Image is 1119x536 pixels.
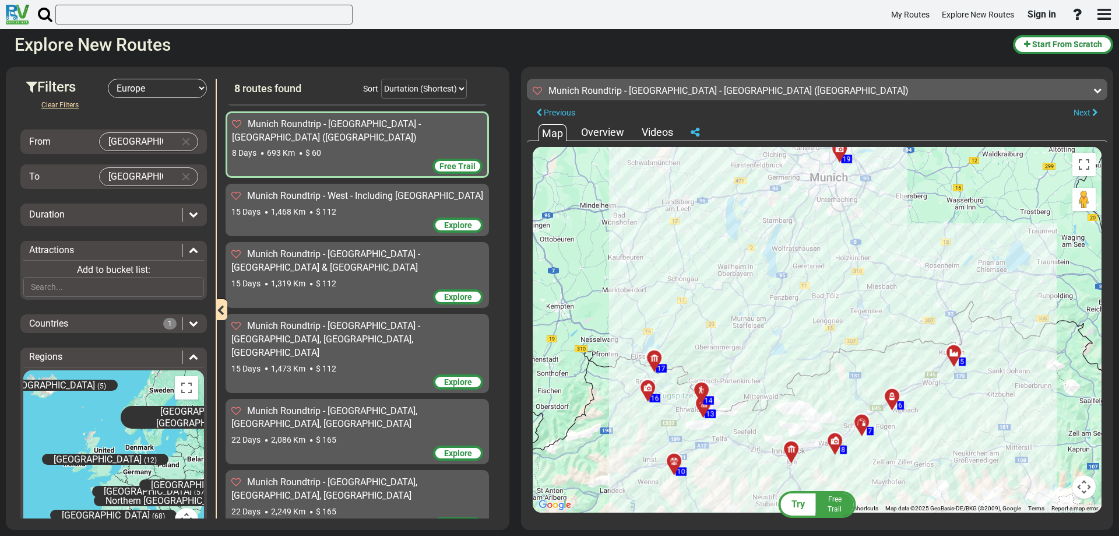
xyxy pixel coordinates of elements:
button: Drag Pegman onto the map to open Street View [1072,188,1096,211]
span: Duration [29,209,65,220]
span: Explore New Routes [942,10,1014,19]
span: 15 Days [231,207,261,216]
span: 8 [842,446,846,454]
div: Free Trail [432,159,483,174]
span: Explore [444,220,472,230]
span: routes found [242,82,301,94]
div: Munich Roundtrip - [GEOGRAPHIC_DATA] - [GEOGRAPHIC_DATA], [GEOGRAPHIC_DATA], [GEOGRAPHIC_DATA] 15... [226,314,489,393]
span: (5) [97,382,106,390]
div: Munich Roundtrip - West - Including [GEOGRAPHIC_DATA] 15 Days 1,468 Km $ 112 Explore [226,184,489,236]
img: Google [536,498,574,513]
span: [GEOGRAPHIC_DATA] [104,486,192,498]
div: Attractions [23,244,204,257]
span: Munich Roundtrip - [GEOGRAPHIC_DATA] - [GEOGRAPHIC_DATA] & [GEOGRAPHIC_DATA] [231,248,420,273]
div: Munich Roundtrip - [GEOGRAPHIC_DATA], [GEOGRAPHIC_DATA], [GEOGRAPHIC_DATA] 22 Days 2,086 Km $ 165... [226,399,489,465]
span: $ 112 [316,364,336,373]
span: Munich Roundtrip - [GEOGRAPHIC_DATA], [GEOGRAPHIC_DATA], [GEOGRAPHIC_DATA] [231,477,417,501]
div: Videos [639,125,676,140]
span: $ 165 [316,507,336,516]
span: Munich Roundtrip - [GEOGRAPHIC_DATA], [GEOGRAPHIC_DATA], [GEOGRAPHIC_DATA] [231,405,417,430]
a: Sign in [1022,2,1061,27]
span: Add to bucket list: [77,264,150,275]
div: Explore [433,289,483,304]
span: 15 Days [231,279,261,288]
span: 22 Days [231,507,261,516]
span: Munich Roundtrip - [GEOGRAPHIC_DATA] - [GEOGRAPHIC_DATA] ([GEOGRAPHIC_DATA]) [232,118,421,143]
span: 1,319 Km [271,279,305,288]
h2: Explore New Routes [15,35,1004,54]
span: Countries [29,318,68,329]
span: My Routes [891,10,930,19]
a: Explore New Routes [937,3,1019,26]
a: Open this area in Google Maps (opens a new window) [536,498,574,513]
h3: Filters [26,79,108,94]
button: Map camera controls [175,508,198,531]
div: Munich Roundtrip - [GEOGRAPHIC_DATA], [GEOGRAPHIC_DATA], [GEOGRAPHIC_DATA] 22 Days 2,249 Km $ 165... [226,470,489,536]
span: Free Trail [828,495,842,513]
span: 15 Days [231,364,261,373]
span: 19 [843,155,851,163]
span: Explore [444,377,472,387]
div: Regions [23,351,204,364]
span: [GEOGRAPHIC_DATA] [151,479,239,491]
span: [GEOGRAPHIC_DATA] [54,454,142,465]
button: Clear Input [177,168,195,185]
div: Duration [23,208,204,222]
span: 7 [868,427,872,435]
span: Start From Scratch [1032,40,1102,49]
button: Start From Scratch [1013,35,1113,54]
button: Toggle fullscreen view [1072,153,1096,176]
span: To [29,171,40,182]
span: (12) [144,456,157,464]
span: (68) [152,512,165,520]
span: 693 Km [267,148,295,157]
span: 8 [234,82,240,94]
span: 13 [706,410,715,418]
span: 2,086 Km [271,435,305,444]
span: 14 [705,397,713,405]
a: My Routes [886,3,935,26]
span: [GEOGRAPHIC_DATA] [7,380,95,391]
div: Overview [578,125,627,140]
span: Explore [444,449,472,458]
span: [GEOGRAPHIC_DATA] / [GEOGRAPHIC_DATA] [156,407,255,429]
a: Terms (opens in new tab) [1028,505,1044,512]
span: Munich Roundtrip - West - Including [GEOGRAPHIC_DATA] [247,190,483,201]
button: Toggle fullscreen view [175,376,198,400]
button: Clear Filters [32,98,88,112]
sapn: Munich Roundtrip - [GEOGRAPHIC_DATA] - [GEOGRAPHIC_DATA] ([GEOGRAPHIC_DATA]) [548,85,909,96]
span: [GEOGRAPHIC_DATA] [62,510,150,521]
div: Explore [433,218,483,233]
span: Northern [GEOGRAPHIC_DATA] [105,495,231,506]
span: 1,473 Km [271,364,305,373]
span: Explore [444,292,472,302]
input: Search... [23,277,204,297]
span: 8 Days [232,148,256,157]
a: Report a map error [1051,505,1098,512]
img: RvPlanetLogo.png [6,5,29,24]
span: 1 [163,318,177,330]
span: 10 [677,468,685,476]
span: 5 [960,358,965,366]
input: Select [100,133,174,150]
div: Munich Roundtrip - [GEOGRAPHIC_DATA] - [GEOGRAPHIC_DATA] & [GEOGRAPHIC_DATA] 15 Days 1,319 Km $ 1... [226,242,489,308]
span: Try [791,499,805,510]
span: 22 Days [231,435,261,444]
div: Explore [433,374,483,390]
span: Attractions [29,244,74,255]
button: Clear Input [177,133,195,150]
button: Next [1064,105,1107,121]
div: Countries 1 [23,317,204,331]
span: 16 [651,394,659,402]
span: $ 112 [316,279,336,288]
button: Map camera controls [1072,475,1096,499]
span: 1,468 Km [271,207,305,216]
span: Regions [29,351,62,362]
span: Next [1074,108,1090,117]
span: 17 [657,365,666,373]
input: Select [100,168,174,185]
span: $ 112 [316,207,336,216]
span: $ 60 [305,148,321,157]
span: 6 [899,401,903,409]
span: Free Trail [439,162,476,171]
